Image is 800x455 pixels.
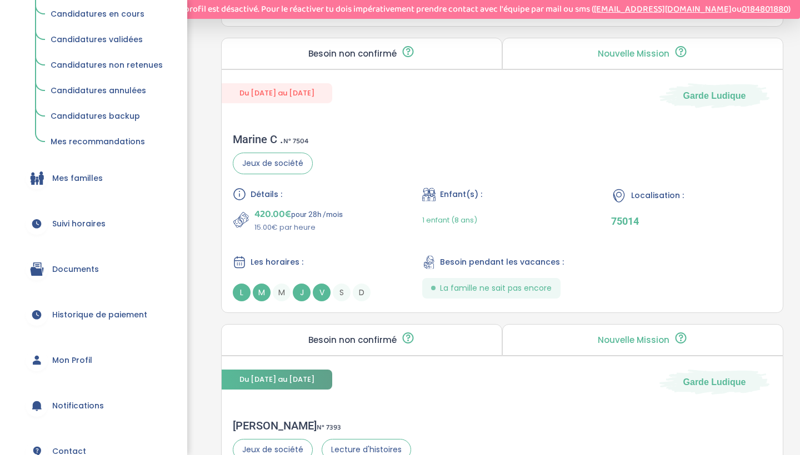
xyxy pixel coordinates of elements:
[440,189,482,200] span: Enfant(s) :
[254,206,343,222] p: pour 28h /mois
[251,256,303,268] span: Les horaires :
[52,218,106,230] span: Suivi horaires
[742,2,788,16] a: 0184801880
[168,3,791,16] p: Ton profil est désactivé. Pour le réactiver tu dois impérativement prendre contact avec l'équipe ...
[594,2,732,16] a: [EMAIL_ADDRESS][DOMAIN_NAME]
[17,295,171,335] a: Historique de paiement
[254,222,343,233] p: 15.00€ par heure
[17,386,171,426] a: Notifications
[273,284,291,301] span: M
[631,190,684,201] span: Localisation :
[598,49,669,58] p: Nouvelle Mission
[17,249,171,289] a: Documents
[43,106,171,127] a: Candidatures backup
[51,110,140,122] span: Candidatures backup
[233,133,313,146] div: Marine C .
[683,90,746,102] span: Garde Ludique
[51,136,145,147] span: Mes recommandations
[233,284,251,301] span: L
[611,215,772,227] p: 75014
[43,29,171,50] a: Candidatures validées
[52,173,103,184] span: Mes familles
[253,284,271,301] span: M
[51,59,163,70] span: Candidatures non retenues
[52,400,104,412] span: Notifications
[440,282,552,294] span: La famille ne sait pas encore
[293,284,311,301] span: J
[308,49,397,58] p: Besoin non confirmé
[233,419,411,432] div: [PERSON_NAME]
[308,336,397,345] p: Besoin non confirmé
[422,215,477,225] span: 1 enfant (8 ans)
[440,256,564,268] span: Besoin pendant les vacances :
[52,309,147,321] span: Historique de paiement
[222,370,332,389] span: Du [DATE] au [DATE]
[17,204,171,244] a: Suivi horaires
[43,132,171,153] a: Mes recommandations
[17,158,171,198] a: Mes familles
[598,336,669,345] p: Nouvelle Mission
[43,80,171,102] a: Candidatures annulées
[233,153,313,174] span: Jeux de société
[283,135,308,147] span: N° 7504
[43,4,171,25] a: Candidatures en cours
[333,284,351,301] span: S
[43,55,171,76] a: Candidatures non retenues
[51,8,144,19] span: Candidatures en cours
[353,284,371,301] span: D
[17,340,171,380] a: Mon Profil
[51,34,143,45] span: Candidatures validées
[251,189,282,200] span: Détails :
[52,264,99,275] span: Documents
[254,206,291,222] span: 420.00€
[683,376,746,388] span: Garde Ludique
[317,422,341,433] span: N° 7393
[51,85,146,96] span: Candidatures annulées
[52,355,92,366] span: Mon Profil
[222,83,332,103] span: Du [DATE] au [DATE]
[313,284,331,301] span: V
